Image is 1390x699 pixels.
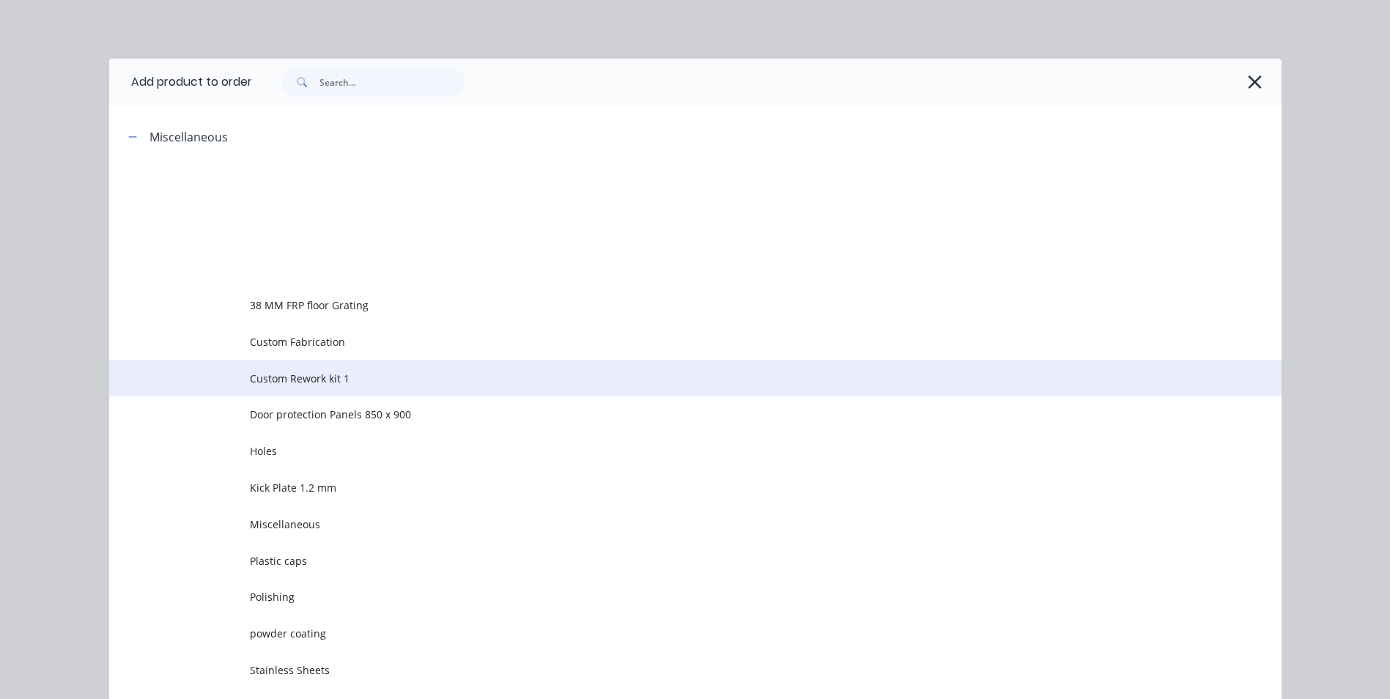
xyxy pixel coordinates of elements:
[149,128,228,146] div: Miscellaneous
[250,553,1075,569] span: Plastic caps
[250,443,1075,459] span: Holes
[250,589,1075,604] span: Polishing
[250,297,1075,313] span: 38 MM FRP floor Grating
[250,626,1075,641] span: powder coating
[109,59,252,106] div: Add product to order
[319,67,465,97] input: Search...
[250,334,1075,349] span: Custom Fabrication
[250,480,1075,495] span: Kick Plate 1.2 mm
[250,371,1075,386] span: Custom Rework kit 1
[250,662,1075,678] span: Stainless Sheets
[250,517,1075,532] span: Miscellaneous
[250,407,1075,422] span: Door protection Panels 850 x 900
